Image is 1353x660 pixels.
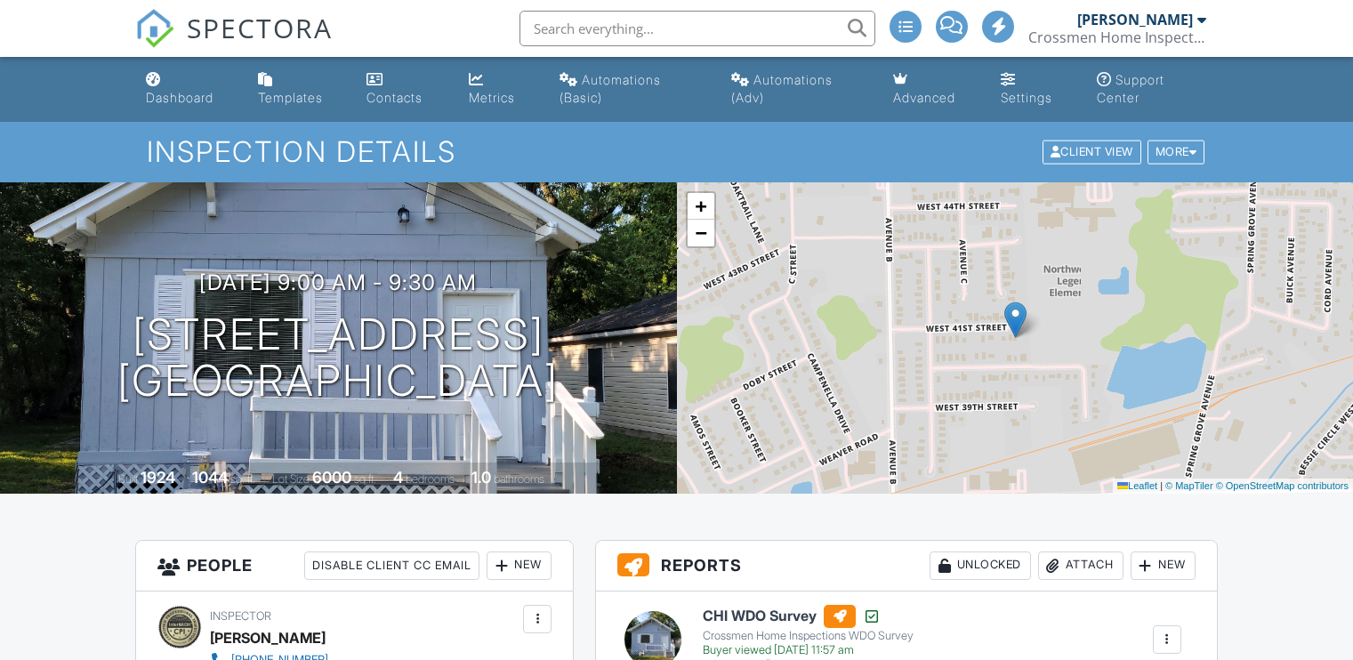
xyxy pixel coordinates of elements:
[471,468,491,487] div: 1.0
[1028,28,1206,46] div: Crossmen Home Inspections
[136,541,573,592] h3: People
[462,64,538,115] a: Metrics
[930,551,1031,580] div: Unlocked
[886,64,980,115] a: Advanced
[366,90,423,105] div: Contacts
[1004,302,1027,338] img: Marker
[147,136,1206,167] h1: Inspection Details
[210,624,326,651] div: [PERSON_NAME]
[1148,141,1205,165] div: More
[117,311,559,406] h1: [STREET_ADDRESS] [GEOGRAPHIC_DATA]
[258,90,323,105] div: Templates
[695,221,706,244] span: −
[304,551,479,580] div: Disable Client CC Email
[703,605,914,658] a: CHI WDO Survey Crossmen Home Inspections WDO Survey Buyer viewed [DATE] 11:57 am
[210,609,271,623] span: Inspector
[192,468,228,487] div: 1044
[731,72,833,105] div: Automations (Adv)
[596,541,1217,592] h3: Reports
[230,472,255,486] span: sq. ft.
[1097,72,1164,105] div: Support Center
[1165,480,1213,491] a: © MapTiler
[893,90,955,105] div: Advanced
[1216,480,1349,491] a: © OpenStreetMap contributors
[1041,144,1146,157] a: Client View
[494,472,544,486] span: bathrooms
[146,90,213,105] div: Dashboard
[994,64,1075,115] a: Settings
[552,64,709,115] a: Automations (Basic)
[519,11,875,46] input: Search everything...
[703,605,914,628] h6: CHI WDO Survey
[1077,11,1193,28] div: [PERSON_NAME]
[199,270,477,294] h3: [DATE] 9:00 am - 9:30 am
[487,551,552,580] div: New
[141,468,175,487] div: 1924
[251,64,346,115] a: Templates
[139,64,237,115] a: Dashboard
[1117,480,1157,491] a: Leaflet
[354,472,376,486] span: sq.ft.
[1038,551,1123,580] div: Attach
[135,9,174,48] img: The Best Home Inspection Software - Spectora
[560,72,661,105] div: Automations (Basic)
[1131,551,1196,580] div: New
[695,195,706,217] span: +
[703,629,914,643] div: Crossmen Home Inspections WDO Survey
[1090,64,1214,115] a: Support Center
[688,193,714,220] a: Zoom in
[406,472,455,486] span: bedrooms
[135,24,333,61] a: SPECTORA
[187,9,333,46] span: SPECTORA
[703,643,914,657] div: Buyer viewed [DATE] 11:57 am
[469,90,515,105] div: Metrics
[724,64,872,115] a: Automations (Advanced)
[272,472,310,486] span: Lot Size
[688,220,714,246] a: Zoom out
[1001,90,1052,105] div: Settings
[312,468,351,487] div: 6000
[393,468,403,487] div: 4
[118,472,138,486] span: Built
[1160,480,1163,491] span: |
[359,64,447,115] a: Contacts
[1043,141,1141,165] div: Client View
